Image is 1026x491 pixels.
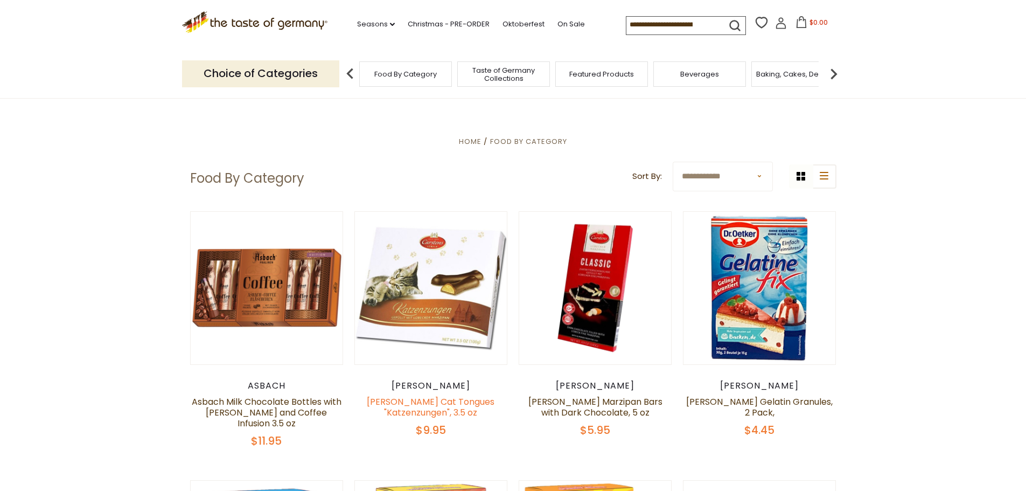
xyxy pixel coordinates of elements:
a: Oktoberfest [502,18,545,30]
label: Sort By: [632,170,662,183]
a: On Sale [557,18,585,30]
img: previous arrow [339,63,361,85]
h1: Food By Category [190,170,304,186]
a: [PERSON_NAME] Gelatin Granules, 2 Pack, [686,396,833,419]
span: $0.00 [809,18,828,27]
div: [PERSON_NAME] [354,381,508,391]
img: Dr. Oetker Gelatin Granules, 2 Pack, [683,212,836,364]
a: Taste of Germany Collections [460,66,547,82]
a: Asbach Milk Chocolate Bottles with [PERSON_NAME] and Coffee Infusion 3.5 oz [192,396,341,430]
a: Christmas - PRE-ORDER [408,18,490,30]
a: Food By Category [374,70,437,78]
img: next arrow [823,63,844,85]
a: Featured Products [569,70,634,78]
img: Carstens Luebecker Marzipan Bars with Dark Chocolate, 5 oz [519,212,672,364]
a: Baking, Cakes, Desserts [756,70,840,78]
div: [PERSON_NAME] [519,381,672,391]
a: Home [459,136,481,147]
img: Carstens Marzipan Cat Tongues "Katzenzungen", 3.5 oz [355,212,507,364]
a: Beverages [680,70,719,78]
img: Asbach Milk Chocolate Bottles with Brandy and Coffee Infusion 3.5 oz [191,212,343,364]
span: $9.95 [416,423,446,438]
a: Seasons [357,18,395,30]
a: [PERSON_NAME] Marzipan Bars with Dark Chocolate, 5 oz [528,396,662,419]
div: [PERSON_NAME] [683,381,836,391]
p: Choice of Categories [182,60,339,87]
a: Food By Category [490,136,567,147]
div: Asbach [190,381,344,391]
span: $4.45 [744,423,774,438]
span: $5.95 [580,423,610,438]
a: [PERSON_NAME] Cat Tongues "Katzenzungen", 3.5 oz [367,396,494,419]
button: $0.00 [789,16,835,32]
span: $11.95 [251,433,282,448]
